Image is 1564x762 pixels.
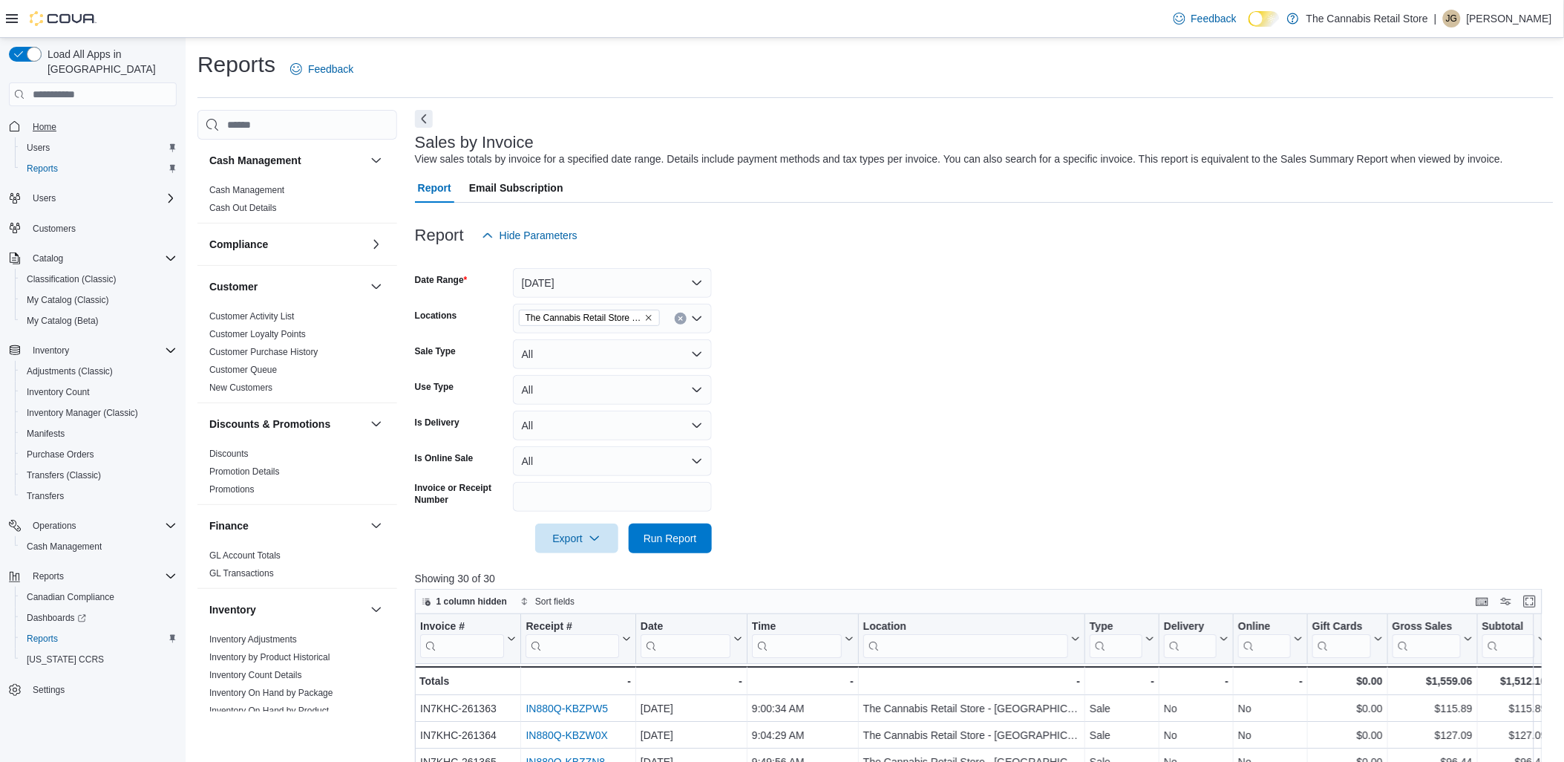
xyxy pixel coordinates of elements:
[15,158,183,179] button: Reports
[1393,620,1461,634] div: Gross Sales
[21,139,56,157] a: Users
[21,609,92,627] a: Dashboards
[27,294,109,306] span: My Catalog (Classic)
[535,524,618,553] button: Export
[27,219,177,238] span: Customers
[27,469,101,481] span: Transfers (Classic)
[1238,726,1303,744] div: No
[27,407,138,419] span: Inventory Manager (Classic)
[1393,620,1473,658] button: Gross Sales
[209,346,318,358] span: Customer Purchase History
[9,109,177,739] nav: Complex example
[3,566,183,587] button: Reports
[15,290,183,310] button: My Catalog (Classic)
[513,375,712,405] button: All
[209,417,330,432] h3: Discounts & Promotions
[209,347,318,357] a: Customer Purchase History
[209,279,364,294] button: Customer
[209,706,329,716] a: Inventory On Hand by Product
[1238,700,1303,717] div: No
[1164,672,1228,690] div: -
[209,184,284,196] span: Cash Management
[513,446,712,476] button: All
[15,587,183,608] button: Canadian Compliance
[1238,620,1303,658] button: Online
[15,403,183,423] button: Inventory Manager (Classic)
[629,524,712,553] button: Run Report
[27,250,69,267] button: Catalog
[21,538,177,556] span: Cash Management
[3,218,183,239] button: Customers
[544,524,609,553] span: Export
[415,227,464,244] h3: Report
[209,153,301,168] h3: Cash Management
[27,681,71,699] a: Settings
[752,672,854,690] div: -
[863,700,1080,717] div: The Cannabis Retail Store - [GEOGRAPHIC_DATA]
[526,310,641,325] span: The Cannabis Retail Store - [GEOGRAPHIC_DATA]
[526,620,618,658] div: Receipt # URL
[1090,620,1142,658] div: Type
[209,203,277,213] a: Cash Out Details
[1191,11,1237,26] span: Feedback
[209,518,364,533] button: Finance
[526,703,607,714] a: IN880Q-KBZPW5
[21,466,177,484] span: Transfers (Classic)
[367,415,385,433] button: Discounts & Promotions
[1393,672,1473,690] div: $1,559.06
[514,593,580,610] button: Sort fields
[1312,672,1383,690] div: $0.00
[15,444,183,465] button: Purchase Orders
[33,684,65,696] span: Settings
[27,428,65,440] span: Manifests
[209,382,272,394] span: New Customers
[27,142,50,154] span: Users
[1090,726,1154,744] div: Sale
[469,173,563,203] span: Email Subscription
[1312,620,1371,634] div: Gift Cards
[27,680,177,699] span: Settings
[419,672,516,690] div: Totals
[415,310,457,322] label: Locations
[367,152,385,169] button: Cash Management
[21,291,115,309] a: My Catalog (Classic)
[513,339,712,369] button: All
[21,404,144,422] a: Inventory Manager (Classic)
[21,404,177,422] span: Inventory Manager (Classic)
[21,291,177,309] span: My Catalog (Classic)
[1238,620,1291,634] div: Online
[308,62,353,76] span: Feedback
[1164,700,1228,717] div: No
[1164,620,1217,658] div: Delivery
[209,466,280,478] span: Promotion Details
[641,620,730,658] div: Date
[15,137,183,158] button: Users
[21,446,177,463] span: Purchase Orders
[415,417,459,429] label: Is Delivery
[1393,726,1473,744] div: $127.09
[21,270,122,288] a: Classification (Classic)
[27,220,82,238] a: Customers
[367,601,385,619] button: Inventory
[21,160,64,178] a: Reports
[1443,10,1461,27] div: Jessica Gerstman
[209,329,306,339] a: Customer Loyalty Points
[3,248,183,269] button: Catalog
[209,634,297,645] a: Inventory Adjustments
[209,602,364,617] button: Inventory
[526,620,630,658] button: Receipt #
[1312,620,1383,658] button: Gift Cards
[15,382,183,403] button: Inventory Count
[21,609,177,627] span: Dashboards
[641,700,742,717] div: [DATE]
[209,688,333,698] a: Inventory On Hand by Package
[1306,10,1428,27] p: The Cannabis Retail Store
[209,567,274,579] span: GL Transactions
[641,672,742,690] div: -
[535,596,575,608] span: Sort fields
[30,11,96,26] img: Cova
[27,365,113,377] span: Adjustments (Classic)
[420,620,504,658] div: Invoice #
[416,593,513,610] button: 1 column hidden
[500,228,577,243] span: Hide Parameters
